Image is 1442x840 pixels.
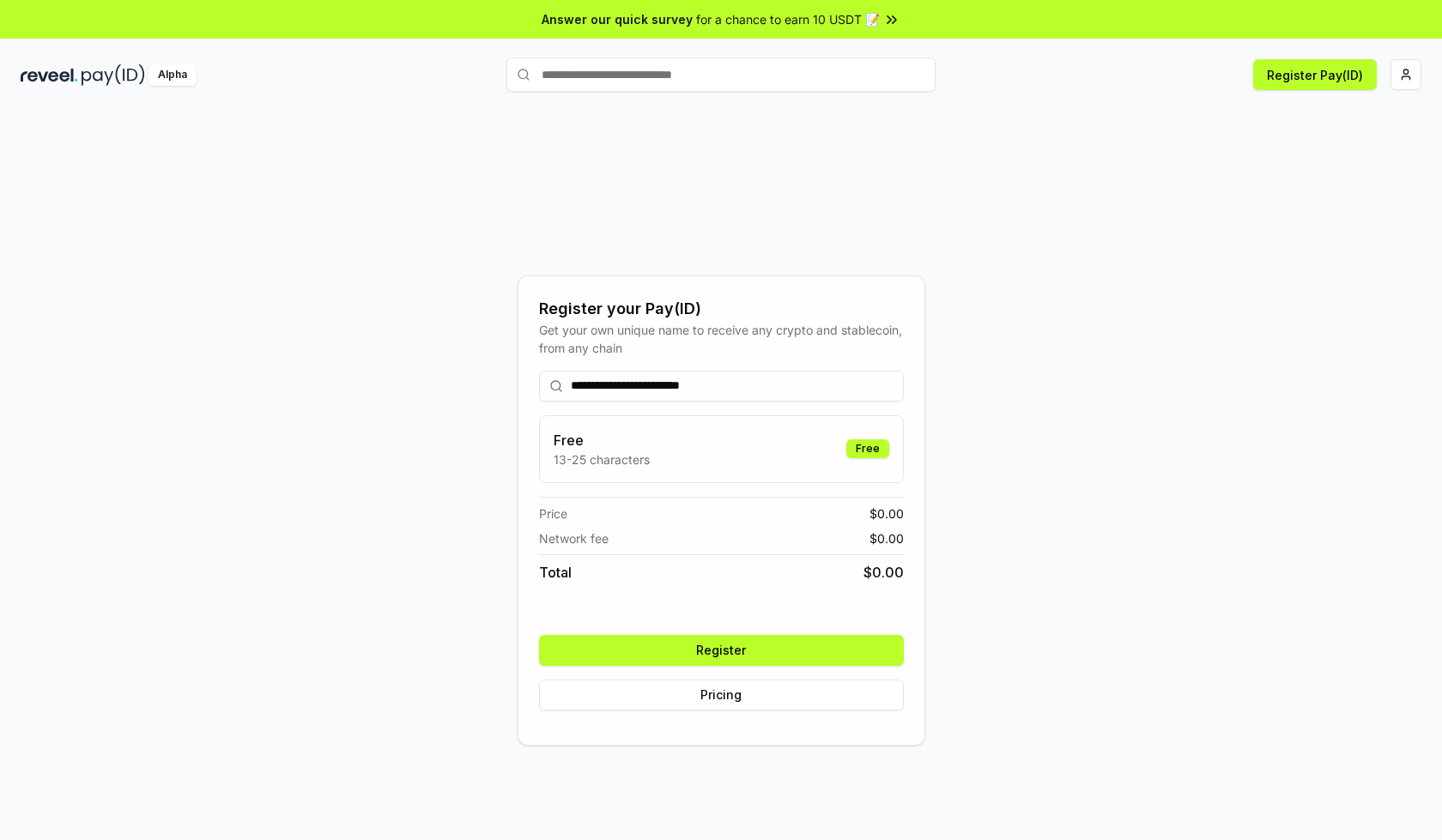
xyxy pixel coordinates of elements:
div: Free [846,439,889,458]
div: Alpha [148,64,197,86]
button: Pricing [539,680,904,710]
span: Total [539,562,572,583]
span: $ 0.00 [869,529,904,547]
p: 13-25 characters [554,450,650,468]
div: Get your own unique name to receive any crypto and stablecoin, from any chain [539,321,904,357]
button: Register Pay(ID) [1253,59,1377,90]
span: Price [539,505,567,523]
div: Register your Pay(ID) [539,297,904,321]
img: pay_id [82,64,145,86]
span: $ 0.00 [869,505,904,523]
h3: Free [554,430,650,450]
img: reveel_dark [21,64,78,86]
span: Answer our quick survey [542,10,693,28]
button: Register [539,635,904,666]
span: for a chance to earn 10 USDT 📝 [696,10,880,28]
span: Network fee [539,529,609,547]
span: $ 0.00 [863,562,904,583]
